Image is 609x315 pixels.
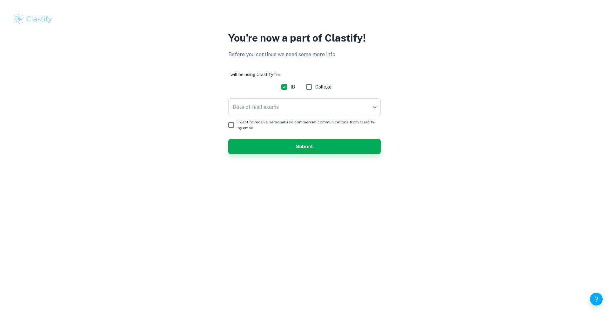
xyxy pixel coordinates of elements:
img: Clastify logo [13,13,53,25]
h6: I will be using Clastify for: [228,71,381,78]
p: You're now a part of Clastify! [228,30,381,46]
span: IB [291,83,295,90]
button: Help and Feedback [590,293,603,305]
span: I want to receive personalized commercial communications from Clastify by email. [238,119,376,131]
a: Clastify logo [13,13,596,25]
span: College [315,83,331,90]
button: Submit [228,139,381,154]
p: Before you continue we need some more info [228,51,381,58]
